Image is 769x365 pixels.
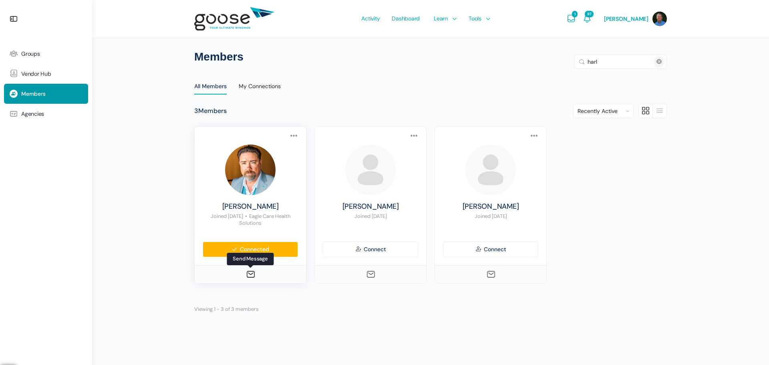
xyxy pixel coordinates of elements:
[323,202,418,211] a: [PERSON_NAME]
[443,213,538,220] p: Joined [DATE]
[21,71,51,77] span: Vendor Hub
[323,213,418,220] p: Joined [DATE]
[366,270,375,279] a: Send Message
[21,91,45,97] span: Members
[4,84,88,104] a: Members
[4,104,88,124] a: Agencies
[194,77,227,96] a: All Members
[585,11,594,17] span: 97
[225,145,276,195] img: Profile photo of Harlon Pickett
[194,107,198,115] span: 3
[203,202,298,211] a: [PERSON_NAME]
[194,107,227,115] div: Members
[604,15,648,22] span: [PERSON_NAME]
[239,83,281,95] div: My Connections
[345,145,396,195] img: Profile photo of Charles Ashjian
[203,213,298,227] p: Joined [DATE] Eagle Care Health Solutions
[21,50,40,57] span: Groups
[486,270,495,279] a: Send Message
[194,77,667,96] nav: Directory menu
[443,202,538,211] a: [PERSON_NAME]
[443,242,538,257] a: Connect
[194,50,667,64] h1: Members
[246,270,255,279] a: Send Message
[4,64,88,84] a: Vendor Hub
[21,111,44,117] span: Agencies
[245,213,247,220] span: •
[572,11,578,17] span: 1
[194,304,259,315] p: Viewing 1 - 3 of 3 members
[239,77,281,96] a: My Connections
[575,55,666,69] input: Search Members…
[729,327,769,365] iframe: Chat Widget
[203,242,298,257] a: Connected
[323,242,418,257] a: Connect
[194,83,227,95] div: All Members
[4,44,88,64] a: Groups
[465,145,516,195] img: Profile photo of Charlie Money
